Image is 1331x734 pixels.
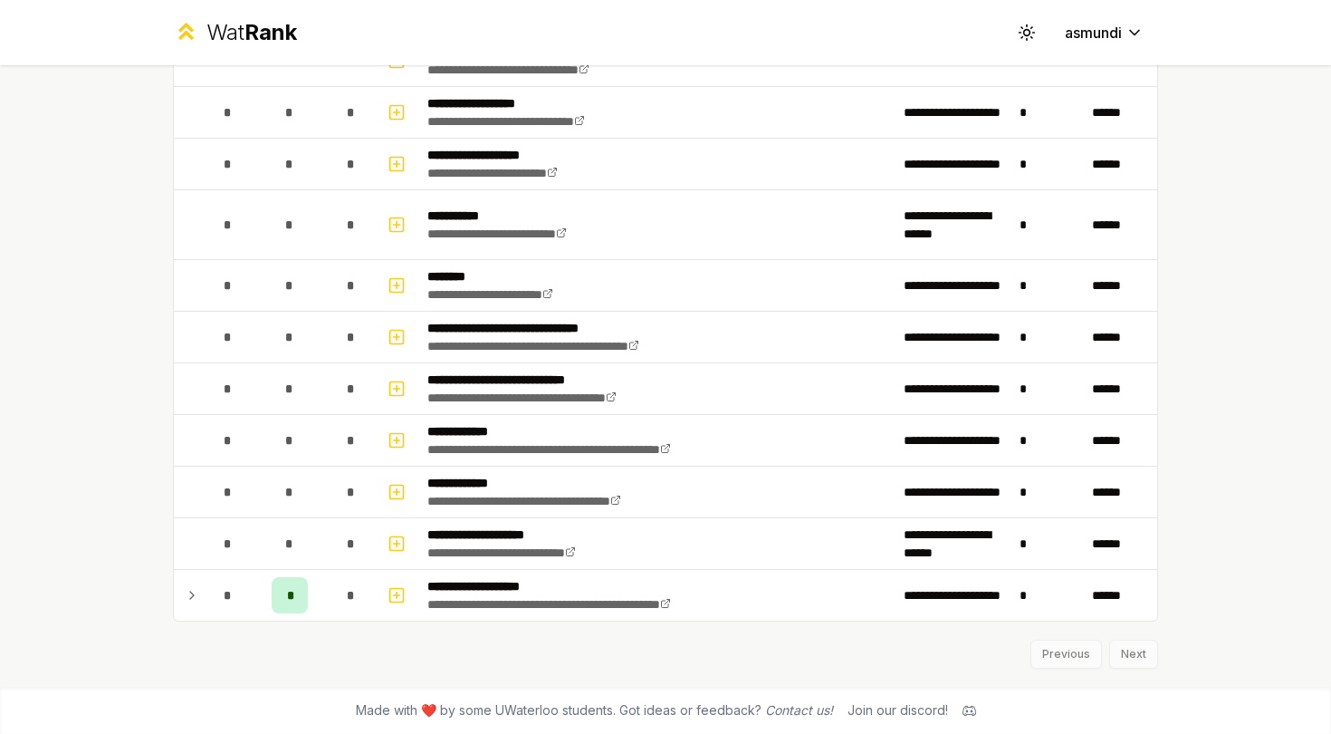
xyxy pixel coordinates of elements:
div: Join our discord! [847,701,948,720]
button: asmundi [1050,16,1158,49]
span: Made with ❤️ by some UWaterloo students. Got ideas or feedback? [356,701,833,720]
div: Wat [206,18,297,47]
span: asmundi [1065,22,1122,43]
a: WatRank [173,18,297,47]
span: Rank [244,19,297,45]
a: Contact us! [765,702,833,718]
